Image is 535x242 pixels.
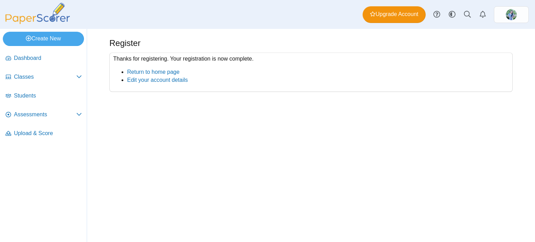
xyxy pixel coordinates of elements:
span: Students [14,92,82,100]
img: PaperScorer [3,3,72,24]
span: Upload & Score [14,130,82,137]
h1: Register [109,37,140,49]
a: Create New [3,32,84,46]
a: Upload & Score [3,125,85,142]
span: Classes [14,73,76,81]
a: Upgrade Account [363,6,426,23]
a: PaperScorer [3,19,72,25]
a: Assessments [3,107,85,123]
a: Students [3,88,85,104]
a: Dashboard [3,50,85,67]
span: Dashboard [14,54,82,62]
a: Classes [3,69,85,86]
div: Thanks for registering. Your registration is now complete. [109,53,513,92]
a: Alerts [475,7,490,22]
img: ps.6UM3fbysdU7sF1tV [506,9,517,20]
a: Edit your account details [127,77,188,83]
a: Return to home page [127,69,179,75]
a: ps.6UM3fbysdU7sF1tV [494,6,529,23]
span: Assessments [14,111,76,118]
span: Wichita W [506,9,517,20]
span: Upgrade Account [370,10,418,18]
